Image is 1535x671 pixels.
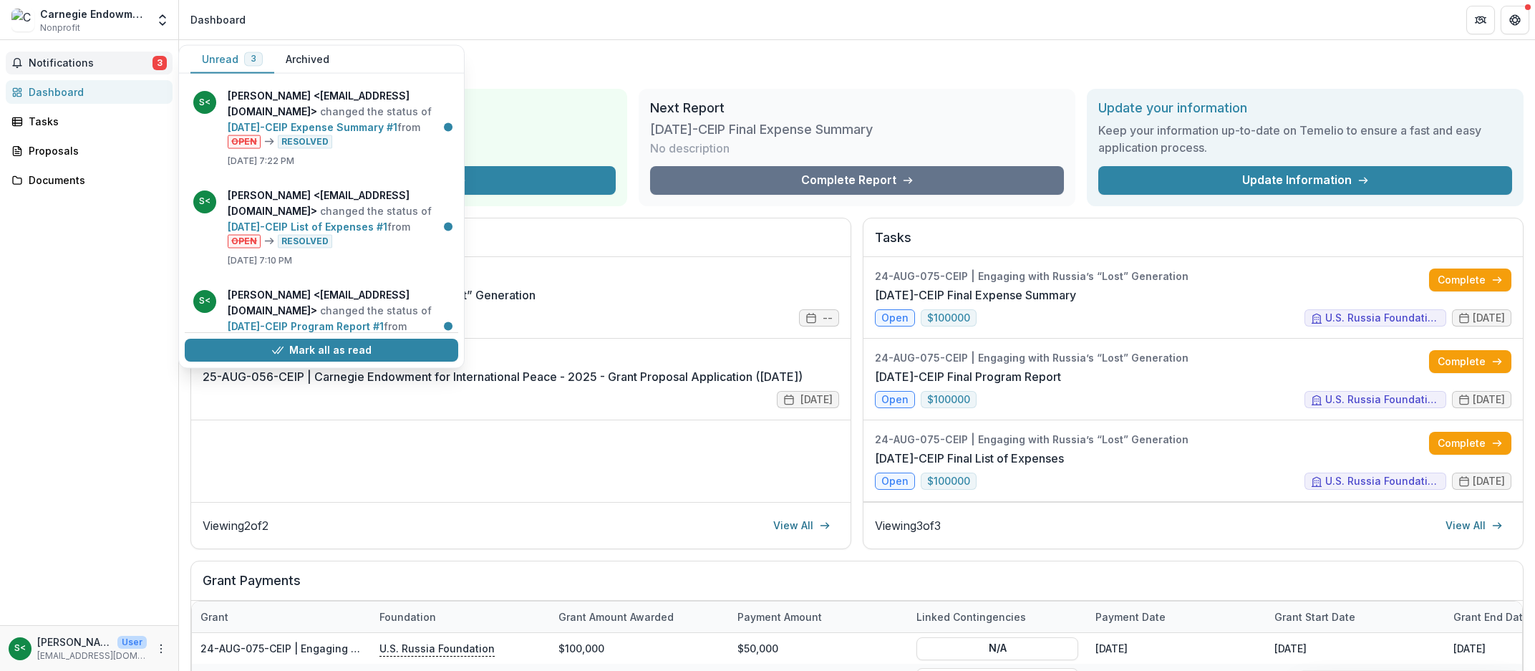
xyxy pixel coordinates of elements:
a: Update Information [1098,166,1512,195]
div: Grant [192,602,371,632]
h2: Grant Payments [203,573,1511,600]
p: [PERSON_NAME] <[EMAIL_ADDRESS][DOMAIN_NAME]> [37,634,112,650]
div: Payment Amount [729,609,831,624]
a: [DATE]-CEIP Expense Summary #1 [228,121,397,133]
div: Payment Amount [729,602,908,632]
div: Dashboard [190,12,246,27]
div: [DATE] [1266,633,1445,664]
p: User [117,636,147,649]
a: Dashboard [6,80,173,104]
div: Payment date [1087,609,1174,624]
div: Grant amount awarded [550,602,729,632]
div: Payment date [1087,602,1266,632]
button: Open entity switcher [152,6,173,34]
a: [DATE]-CEIP List of Expenses #1 [228,220,387,232]
p: Viewing 3 of 3 [875,517,941,534]
h2: Tasks [875,230,1511,257]
p: changed the status of from [228,88,450,149]
div: Grant start date [1266,602,1445,632]
div: Foundation [371,609,445,624]
a: Complete [1429,269,1511,291]
h2: Proposals [203,230,839,257]
p: [EMAIL_ADDRESS][DOMAIN_NAME] [37,650,147,662]
button: N/A [916,637,1078,660]
button: Mark all as read [185,339,458,362]
a: [DATE]-CEIP Final Expense Summary [875,286,1076,304]
button: Notifications3 [6,52,173,74]
a: [DATE]-CEIP Final List of Expenses [875,450,1064,467]
a: Tasks [6,110,173,133]
div: Grant start date [1266,609,1364,624]
a: Complete Report [650,166,1064,195]
p: Viewing 2 of 2 [203,517,268,534]
a: 24-AUG-075-CEIP | Engaging with Russia’s “Lost” Generation [203,286,536,304]
h3: Keep your information up-to-date on Temelio to ensure a fast and easy application process. [1098,122,1512,156]
button: Archived [274,46,341,74]
h1: Dashboard [190,52,1524,77]
div: $100,000 [550,633,729,664]
h3: [DATE]-CEIP Final Expense Summary [650,122,873,137]
div: Documents [29,173,161,188]
p: U.S. Russia Foundation [379,640,495,656]
button: Unread [190,46,274,74]
a: [DATE]-CEIP Program Report #1 [228,319,384,332]
span: Notifications [29,57,152,69]
h2: Update your information [1098,100,1512,116]
div: Dashboard [29,85,161,100]
p: changed the status of from [228,286,450,347]
p: changed the status of from [228,187,450,248]
div: Tasks [29,114,161,129]
div: Foundation [371,602,550,632]
div: Grant [192,609,237,624]
div: Svetlana Tugan-Baranovskaya <stugan@ceip.org> [14,644,26,653]
img: Carnegie Endowment for International Peace [11,9,34,32]
a: View All [1437,514,1511,537]
h2: Next Report [650,100,1064,116]
button: Partners [1466,6,1495,34]
a: 25-AUG-056-CEIP | Carnegie Endowment for International Peace - 2025 - Grant Proposal Application ... [203,368,803,385]
a: View All [765,514,839,537]
div: Linked Contingencies [908,609,1035,624]
div: Linked Contingencies [908,602,1087,632]
span: 3 [152,56,167,70]
a: Complete [1429,432,1511,455]
span: Nonprofit [40,21,80,34]
nav: breadcrumb [185,9,251,30]
a: Documents [6,168,173,192]
div: Proposals [29,143,161,158]
p: No description [650,140,730,157]
div: Grant amount awarded [550,609,682,624]
button: More [152,640,170,657]
span: 3 [251,54,256,64]
div: Carnegie Endowment for International Peace [40,6,147,21]
div: $50,000 [729,633,908,664]
a: [DATE]-CEIP Final Program Report [875,368,1061,385]
div: [DATE] [1087,633,1266,664]
a: 24-AUG-075-CEIP | Engaging with Russia’s “Lost” Generation [200,642,510,655]
button: Get Help [1501,6,1529,34]
a: Complete [1429,350,1511,373]
a: Proposals [6,139,173,163]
